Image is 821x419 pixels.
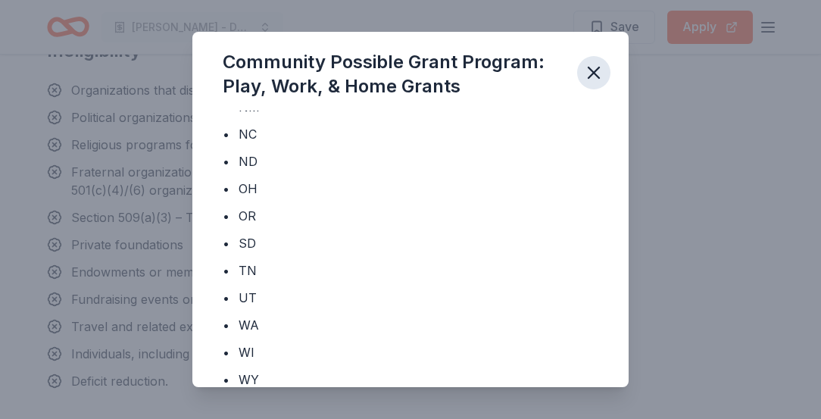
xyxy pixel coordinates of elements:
[239,207,256,225] div: OR
[223,316,229,334] div: •
[223,343,229,361] div: •
[239,289,257,307] div: UT
[239,234,256,252] div: SD
[223,289,229,307] div: •
[223,50,565,98] div: Community Possible Grant Program: Play, Work, & Home Grants
[239,152,258,170] div: ND
[223,371,229,389] div: •
[223,125,229,143] div: •
[239,343,254,361] div: WI
[223,234,229,252] div: •
[223,180,229,198] div: •
[223,261,229,280] div: •
[239,125,257,143] div: NC
[223,207,229,225] div: •
[239,180,258,198] div: OH
[239,316,259,334] div: WA
[239,371,259,389] div: WY
[239,261,257,280] div: TN
[223,152,229,170] div: •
